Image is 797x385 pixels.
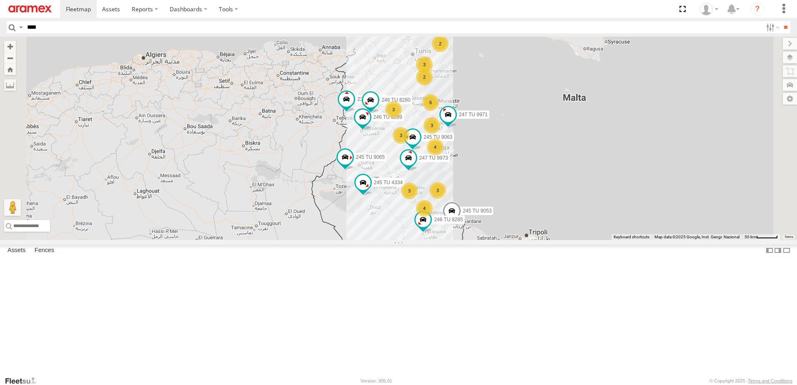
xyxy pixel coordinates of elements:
[709,378,792,383] div: © Copyright 2025 -
[614,234,649,240] button: Keyboard shortcuts
[751,2,764,16] i: ?
[401,182,418,199] div: 3
[3,245,30,256] label: Assets
[784,235,793,239] a: Terms
[424,134,452,140] span: 245 TU 9063
[744,235,756,239] span: 50 km
[416,200,433,217] div: 4
[373,114,402,120] span: 246 TU 8289
[385,101,402,118] div: 3
[432,35,449,52] div: 2
[4,64,16,75] button: Zoom Home
[459,112,488,117] span: 247 TU 9971
[783,93,797,105] label: Map Settings
[434,217,463,222] span: 246 TU 8285
[18,21,24,33] label: Search Query
[424,117,440,134] div: 3
[356,154,385,160] span: 245 TU 9065
[4,41,16,52] button: Zoom in
[427,139,444,155] div: 4
[416,56,433,73] div: 3
[416,69,433,85] div: 2
[429,182,446,199] div: 3
[374,180,403,186] span: 245 TU 4334
[463,208,491,214] span: 245 TU 9053
[8,5,52,12] img: aramex-logo.svg
[697,3,721,15] div: Nejah Benkhalifa
[422,94,439,111] div: 6
[30,245,58,256] label: Fences
[742,234,780,240] button: Map Scale: 50 km per 48 pixels
[393,127,409,144] div: 3
[4,52,16,64] button: Zoom out
[774,245,782,257] label: Dock Summary Table to the Right
[5,377,43,385] a: Visit our Website
[4,79,16,91] label: Measure
[4,199,21,216] button: Drag Pegman onto the map to open Street View
[419,155,448,161] span: 247 TU 9973
[361,378,392,383] div: Version: 305.01
[763,21,781,33] label: Search Filter Options
[765,245,774,257] label: Dock Summary Table to the Left
[654,235,739,239] span: Map data ©2025 Google, Inst. Geogr. Nacional
[782,245,791,257] label: Hide Summary Table
[748,378,792,383] a: Terms and Conditions
[381,97,410,103] span: 246 TU 8280
[357,97,386,102] span: 231 TU 3159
